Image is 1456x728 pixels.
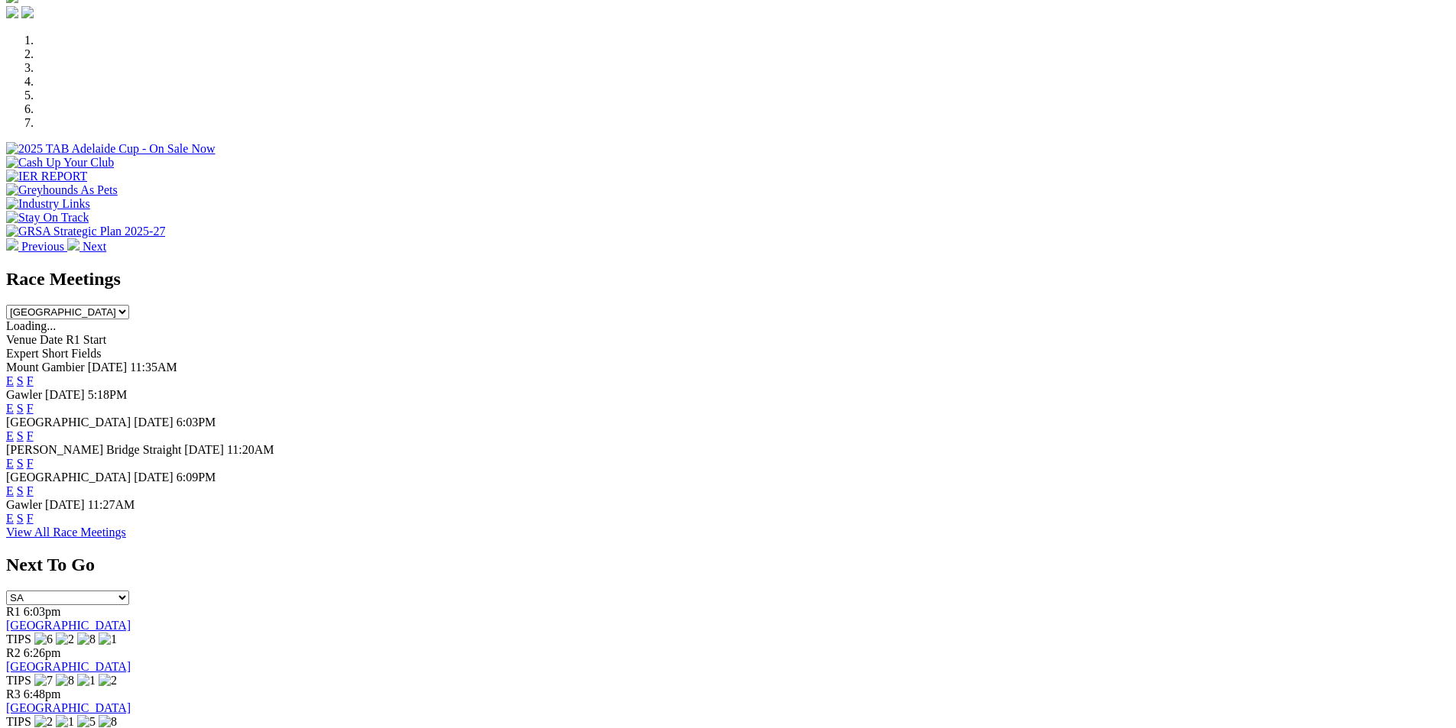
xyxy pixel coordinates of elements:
img: chevron-right-pager-white.svg [67,238,79,251]
span: Fields [71,347,101,360]
a: F [27,374,34,387]
span: 6:03PM [177,416,216,429]
span: Next [83,240,106,253]
a: Previous [6,240,67,253]
span: [DATE] [45,388,85,401]
h2: Race Meetings [6,269,1450,290]
span: TIPS [6,674,31,687]
a: E [6,484,14,497]
a: E [6,429,14,442]
span: [DATE] [45,498,85,511]
a: View All Race Meetings [6,526,126,539]
span: Gawler [6,498,42,511]
span: TIPS [6,715,31,728]
a: F [27,429,34,442]
span: Short [42,347,69,360]
h2: Next To Go [6,555,1450,575]
span: [DATE] [134,471,173,484]
img: GRSA Strategic Plan 2025-27 [6,225,165,238]
span: Loading... [6,319,56,332]
a: S [17,512,24,525]
img: 6 [34,633,53,646]
a: E [6,374,14,387]
img: 1 [77,674,96,688]
span: R2 [6,646,21,659]
img: 7 [34,674,53,688]
img: 1 [99,633,117,646]
img: 8 [77,633,96,646]
span: R3 [6,688,21,700]
a: S [17,374,24,387]
span: 6:09PM [177,471,216,484]
a: [GEOGRAPHIC_DATA] [6,619,131,632]
img: IER REPORT [6,170,87,183]
img: 2 [99,674,117,688]
span: 11:35AM [130,361,177,374]
span: 6:03pm [24,605,61,618]
span: [GEOGRAPHIC_DATA] [6,471,131,484]
span: [PERSON_NAME] Bridge Straight [6,443,181,456]
span: 6:26pm [24,646,61,659]
a: S [17,402,24,415]
a: [GEOGRAPHIC_DATA] [6,701,131,714]
span: Previous [21,240,64,253]
img: twitter.svg [21,6,34,18]
span: Date [40,333,63,346]
span: [GEOGRAPHIC_DATA] [6,416,131,429]
img: 8 [56,674,74,688]
img: Greyhounds As Pets [6,183,118,197]
span: Venue [6,333,37,346]
span: Expert [6,347,39,360]
a: F [27,457,34,470]
img: chevron-left-pager-white.svg [6,238,18,251]
span: 11:27AM [88,498,135,511]
img: Cash Up Your Club [6,156,114,170]
a: E [6,457,14,470]
a: S [17,429,24,442]
span: Mount Gambier [6,361,85,374]
a: S [17,484,24,497]
a: F [27,402,34,415]
span: 6:48pm [24,688,61,700]
img: facebook.svg [6,6,18,18]
a: S [17,457,24,470]
img: 2025 TAB Adelaide Cup - On Sale Now [6,142,216,156]
img: Industry Links [6,197,90,211]
a: F [27,512,34,525]
span: 5:18PM [88,388,128,401]
span: R1 [6,605,21,618]
a: [GEOGRAPHIC_DATA] [6,660,131,673]
a: E [6,402,14,415]
span: TIPS [6,633,31,645]
span: R1 Start [66,333,106,346]
a: E [6,512,14,525]
img: 2 [56,633,74,646]
a: F [27,484,34,497]
span: [DATE] [134,416,173,429]
span: 11:20AM [227,443,274,456]
a: Next [67,240,106,253]
span: [DATE] [184,443,224,456]
img: Stay On Track [6,211,89,225]
span: [DATE] [88,361,128,374]
span: Gawler [6,388,42,401]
